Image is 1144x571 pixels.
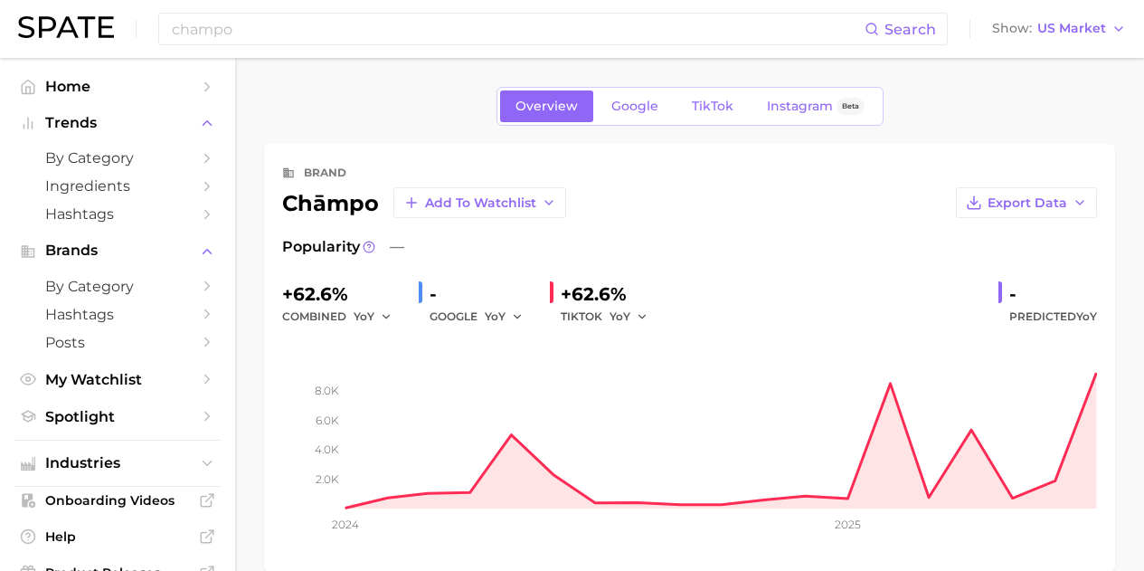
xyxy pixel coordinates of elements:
[390,236,404,258] span: —
[430,280,535,309] div: -
[988,17,1130,41] button: ShowUS Market
[611,99,658,114] span: Google
[14,200,221,228] a: Hashtags
[430,306,535,328] div: GOOGLE
[14,328,221,357] a: Posts
[14,72,221,100] a: Home
[14,109,221,137] button: Trends
[45,455,190,471] span: Industries
[692,99,733,114] span: TikTok
[988,195,1067,211] span: Export Data
[354,306,392,328] button: YoY
[18,16,114,38] img: SPATE
[45,78,190,95] span: Home
[14,237,221,264] button: Brands
[425,195,536,211] span: Add to Watchlist
[596,90,674,122] a: Google
[45,371,190,388] span: My Watchlist
[485,309,506,324] span: YoY
[561,280,660,309] div: +62.6%
[842,99,859,114] span: Beta
[14,403,221,431] a: Spotlight
[14,144,221,172] a: by Category
[45,334,190,351] span: Posts
[14,272,221,300] a: by Category
[45,528,190,545] span: Help
[45,149,190,167] span: by Category
[992,24,1032,33] span: Show
[956,187,1097,218] button: Export Data
[304,162,346,184] div: brand
[45,115,190,131] span: Trends
[282,280,404,309] div: +62.6%
[393,187,566,218] button: Add to Watchlist
[1009,280,1097,309] div: -
[485,306,524,328] button: YoY
[1037,24,1106,33] span: US Market
[14,366,221,394] a: My Watchlist
[45,278,190,295] span: by Category
[45,243,190,259] span: Brands
[282,187,566,218] div: chāmpo
[282,236,360,258] span: Popularity
[45,492,190,509] span: Onboarding Videos
[767,99,833,114] span: Instagram
[561,306,660,328] div: TIKTOK
[676,90,749,122] a: TikTok
[500,90,593,122] a: Overview
[332,518,359,531] tspan: 2024
[45,408,190,425] span: Spotlight
[1009,306,1097,328] span: Predicted
[515,99,578,114] span: Overview
[354,309,374,324] span: YoY
[14,450,221,477] button: Industries
[14,487,221,514] a: Onboarding Videos
[610,309,630,324] span: YoY
[45,177,190,195] span: Ingredients
[14,300,221,328] a: Hashtags
[45,306,190,323] span: Hashtags
[835,518,861,531] tspan: 2025
[45,205,190,223] span: Hashtags
[1076,309,1097,323] span: YoY
[170,14,865,44] input: Search here for a brand, industry, or ingredient
[610,306,648,328] button: YoY
[752,90,880,122] a: InstagramBeta
[14,172,221,200] a: Ingredients
[282,306,404,328] div: combined
[884,21,936,38] span: Search
[14,523,221,550] a: Help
